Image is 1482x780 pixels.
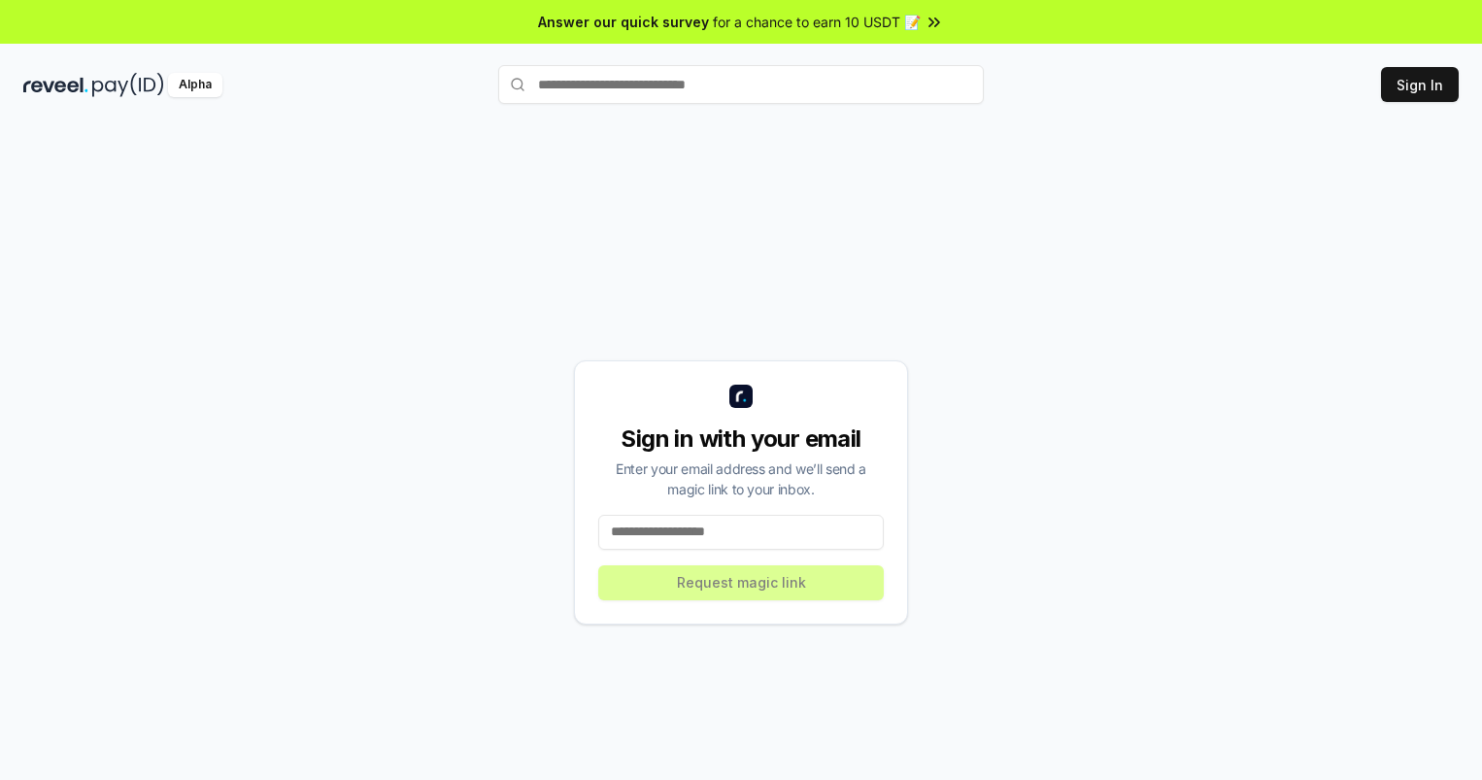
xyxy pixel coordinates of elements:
img: reveel_dark [23,73,88,97]
div: Sign in with your email [598,424,884,455]
div: Enter your email address and we’ll send a magic link to your inbox. [598,458,884,499]
span: for a chance to earn 10 USDT 📝 [713,12,921,32]
img: logo_small [729,385,753,408]
div: Alpha [168,73,222,97]
button: Sign In [1381,67,1459,102]
img: pay_id [92,73,164,97]
span: Answer our quick survey [538,12,709,32]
